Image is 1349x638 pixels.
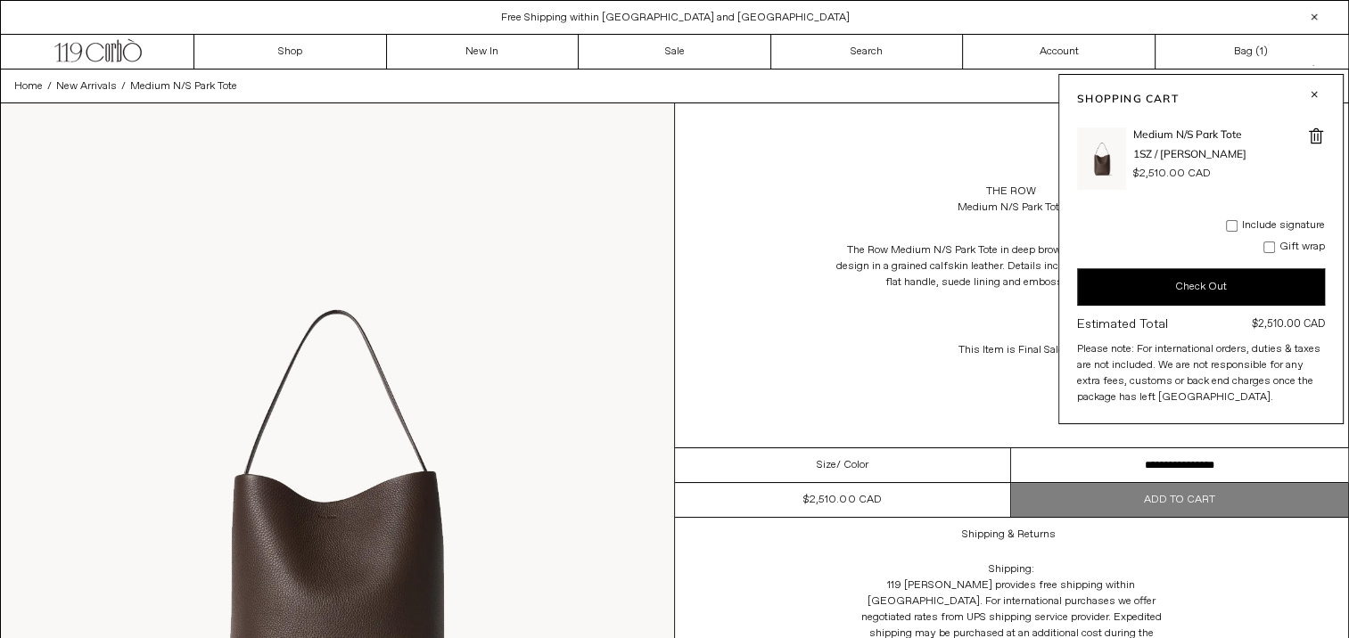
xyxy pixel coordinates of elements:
[47,78,52,94] span: /
[121,78,126,94] span: /
[963,35,1156,69] a: Account
[1144,493,1215,507] span: Add to cart
[836,457,868,473] span: / Color
[14,78,43,94] a: Home
[833,333,1189,367] p: This Item is Final Sale
[1260,44,1268,60] span: )
[962,528,1056,541] h3: Shipping & Returns
[1156,35,1348,69] a: Bag ()
[817,457,836,473] span: Size
[986,184,1036,200] a: The Row
[56,79,117,94] span: New Arrivals
[130,79,237,94] span: Medium N/S Park Tote
[14,79,43,94] span: Home
[1011,483,1348,517] button: Add to cart
[130,78,237,94] a: Medium N/S Park Tote
[387,35,580,69] a: New In
[771,35,964,69] a: Search
[1260,45,1263,59] span: 1
[579,35,771,69] a: Sale
[194,35,387,69] a: Shop
[803,492,881,508] div: $2,510.00 CAD
[501,11,850,25] a: Free Shipping within [GEOGRAPHIC_DATA] and [GEOGRAPHIC_DATA]
[833,233,1189,299] p: The Row Medium N/S Park Tote in deep brown features a classic tote design in a grained calfskin l...
[958,200,1065,216] div: Medium N/S Park Tote
[56,78,117,94] a: New Arrivals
